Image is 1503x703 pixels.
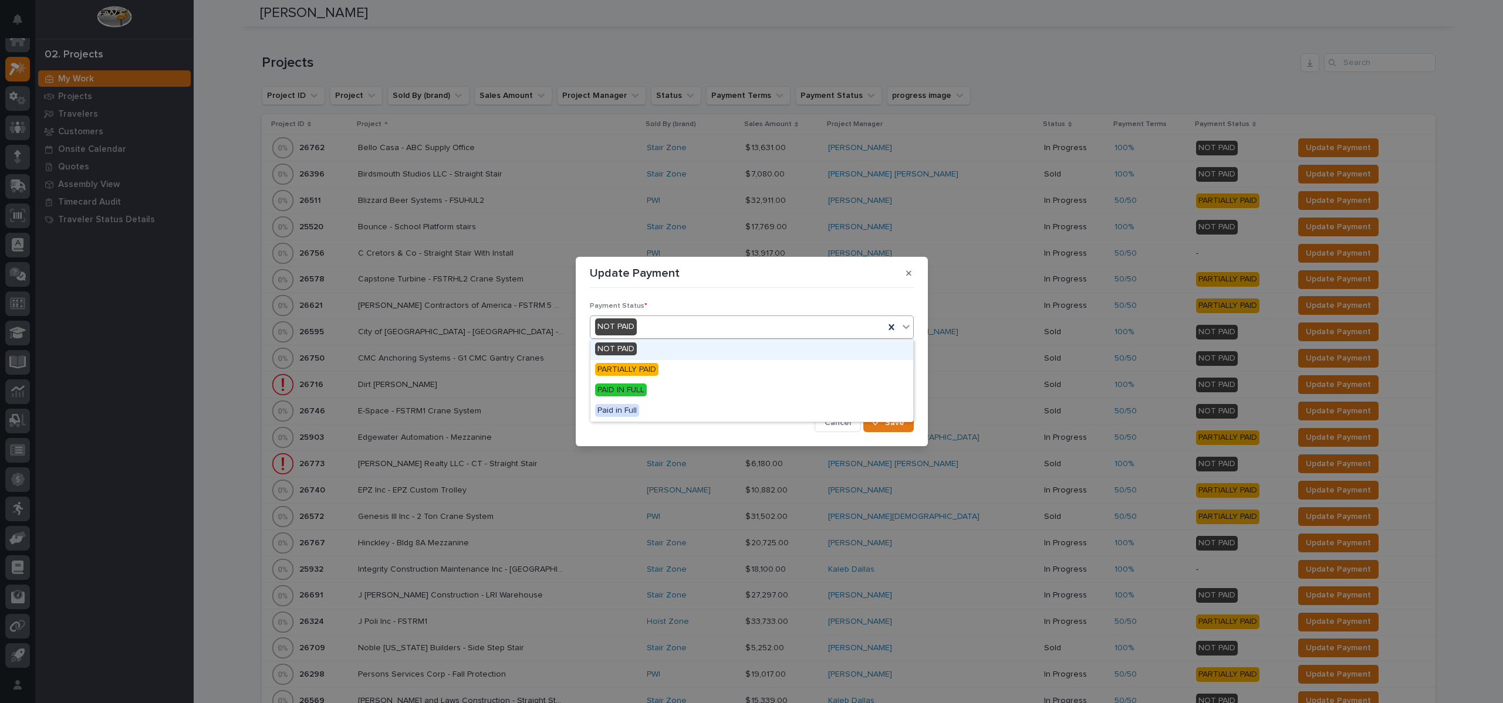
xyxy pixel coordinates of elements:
[590,303,647,310] span: Payment Status
[863,413,913,432] button: Save
[595,383,647,396] span: PAID IN FULL
[590,381,913,401] div: PAID IN FULL
[815,413,861,432] button: Cancel
[590,360,913,381] div: PARTIALLY PAID
[825,417,851,428] span: Cancel
[885,417,904,428] span: Save
[590,339,913,360] div: NOT PAID
[595,342,637,355] span: NOT PAID
[590,266,680,280] p: Update Payment
[590,401,913,422] div: Paid in Full
[595,363,658,376] span: PARTIALLY PAID
[595,404,639,417] span: Paid in Full
[595,318,637,335] div: NOT PAID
